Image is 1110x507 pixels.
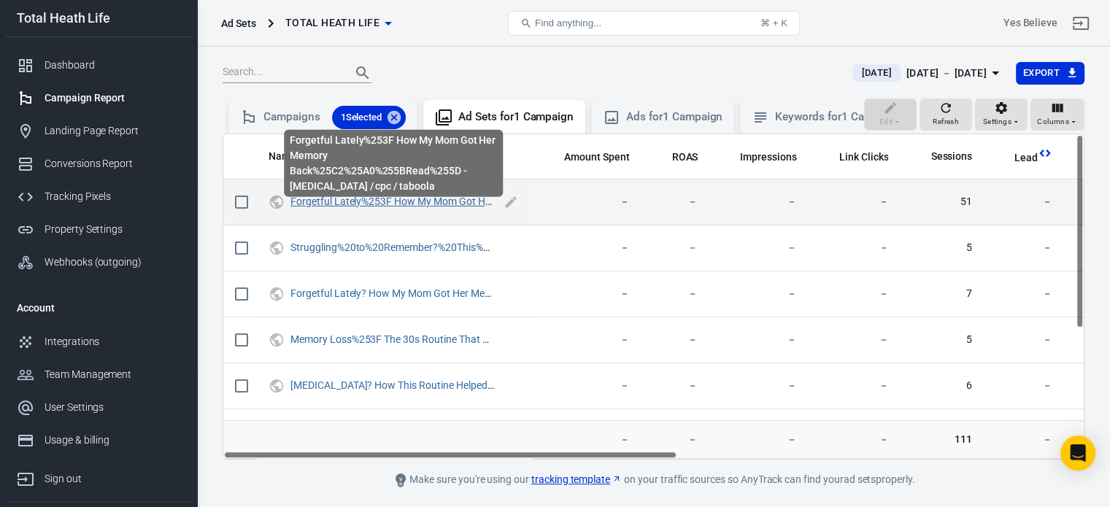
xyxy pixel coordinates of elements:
[1037,115,1069,128] span: Columns
[45,400,180,415] div: User Settings
[820,333,889,347] span: －
[45,433,180,448] div: Usage & billing
[721,241,797,255] span: －
[5,290,192,325] li: Account
[1038,146,1052,160] svg: This column is calculated from AnyTrack real-time data
[672,148,698,166] span: The total return on ad spend
[839,150,889,165] span: Link Clicks
[740,150,797,165] span: Impressions
[5,246,192,279] a: Webhooks (outgoing)
[911,287,972,301] span: 7
[995,195,1052,209] span: －
[290,287,715,299] a: Forgetful Lately? How My Mom Got Her Memory Back [Read] - [MEDICAL_DATA] / cpc / taboola
[5,115,192,147] a: Landing Page Report
[653,148,698,166] span: The total return on ad spend
[269,331,285,349] svg: UTM & Web Traffic
[290,196,858,207] a: Forgetful Lately%253F How My Mom Got Her Memory Back%25C2%25A0%255BRead%255D - [MEDICAL_DATA] / c...
[545,432,630,446] span: －
[653,287,698,301] span: －
[45,367,180,382] div: Team Management
[841,61,1015,85] button: [DATE][DATE] － [DATE]
[269,150,315,164] span: Name
[855,66,897,80] span: [DATE]
[911,150,972,164] span: Sessions
[5,82,192,115] a: Campaign Report
[45,123,180,139] div: Landing Page Report
[290,379,763,391] a: [MEDICAL_DATA]? How This Routine Helped My Mom Remember [Read] - [MEDICAL_DATA] / cpc / taboola
[721,333,797,347] span: －
[5,49,192,82] a: Dashboard
[1014,151,1038,166] span: Lead
[820,432,889,446] span: －
[531,472,622,487] a: tracking template
[653,432,698,446] span: －
[721,379,797,393] span: －
[1060,436,1095,471] div: Open Intercom Messenger
[545,195,630,209] span: －
[911,241,972,255] span: 5
[269,377,285,395] svg: UTM & Web Traffic
[290,241,862,253] a: Struggling%20to%20Remember?%20This%20Trick%20Helped%20My%20Mom%C2%A0[Read] - Memory%20Loss / cpc ...
[45,255,180,270] div: Webhooks (outgoing)
[672,150,698,165] span: ROAS
[564,150,630,165] span: Amount Spent
[911,195,972,209] span: 51
[740,148,797,166] span: The number of times your ads were on screen.
[1063,6,1098,41] a: Sign out
[290,380,497,390] span: Memory Loss? How This Routine Helped My Mom Remember [Read] - Memory Loss / cpc / taboola
[290,334,497,344] span: Memory Loss%253F The 30s Routine That Changed My Mom%25E2%2580%2599s Life - Memory Loss / cpc / t...
[332,110,391,125] span: 1 Selected
[1016,62,1084,85] button: Export
[223,134,1084,459] div: scrollable content
[45,90,180,106] div: Campaign Report
[290,288,497,298] span: Forgetful Lately? How My Mom Got Her Memory Back [Read] - Memory Loss / cpc / taboola
[1030,98,1084,131] button: Columns
[545,148,630,166] span: The estimated total amount of money you've spent on your campaign, ad set or ad during its schedule.
[5,147,192,180] a: Conversions Report
[458,109,574,125] div: Ad Sets for 1 Campaign
[920,98,972,131] button: Refresh
[5,457,192,495] a: Sign out
[332,106,406,129] div: 1Selected
[5,424,192,457] a: Usage & billing
[933,115,959,128] span: Refresh
[930,150,972,164] span: Sessions
[820,241,889,255] span: －
[5,180,192,213] a: Tracking Pixels
[906,64,987,82] div: [DATE] － [DATE]
[545,333,630,347] span: －
[545,379,630,393] span: －
[45,222,180,237] div: Property Settings
[5,12,192,25] div: Total Heath Life
[653,241,698,255] span: －
[995,333,1052,347] span: －
[285,14,379,32] span: Total Heath Life
[535,18,601,28] span: Find anything...
[775,109,901,125] div: Keywords for 1 Campaign
[911,379,972,393] span: 6
[45,58,180,73] div: Dashboard
[269,193,285,211] svg: UTM & Web Traffic
[508,11,800,36] button: Find anything...⌘ + K
[721,432,797,446] span: －
[45,156,180,171] div: Conversions Report
[820,195,889,209] span: －
[545,241,630,255] span: －
[221,16,256,31] div: Ad Sets
[284,130,503,197] div: Forgetful Lately%253F How My Mom Got Her Memory Back%25C2%25A0%255BRead%255D - [MEDICAL_DATA] / c...
[995,151,1038,166] span: Lead
[263,106,406,129] div: Campaigns
[653,333,698,347] span: －
[995,379,1052,393] span: －
[721,195,797,209] span: －
[280,9,397,36] button: Total Heath Life
[760,18,787,28] div: ⌘ + K
[269,285,285,303] svg: UTM & Web Traffic
[45,334,180,349] div: Integrations
[911,432,972,446] span: 111
[626,109,722,125] div: Ads for 1 Campaign
[564,148,630,166] span: The estimated total amount of money you've spent on your campaign, ad set or ad during its schedule.
[269,150,296,164] span: Name
[1003,15,1057,31] div: Account id: NVAEYFid
[820,379,889,393] span: －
